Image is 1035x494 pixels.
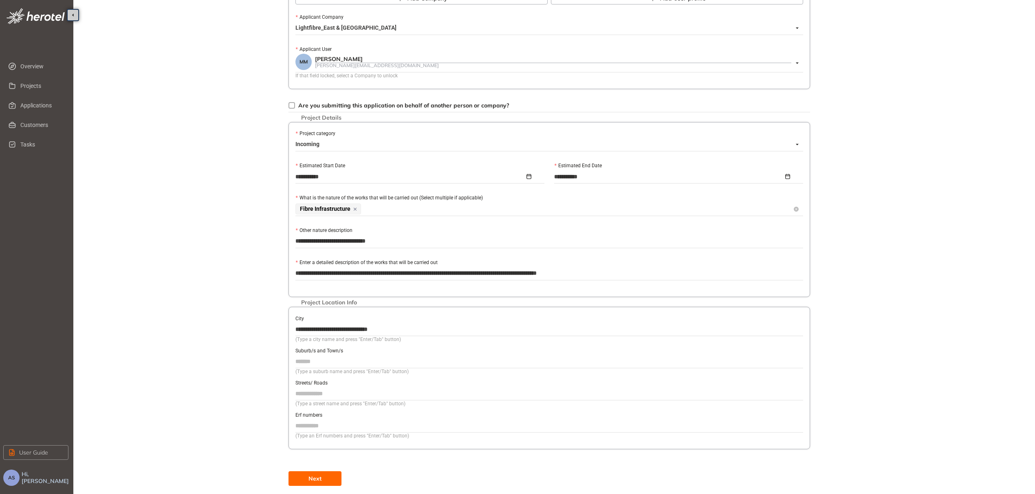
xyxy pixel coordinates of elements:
[288,471,341,486] button: Next
[554,172,784,181] input: Estimated End Date
[295,355,803,367] input: Suburb/s and Town/s
[300,206,350,212] span: Fibre Infrastructure
[19,448,48,457] span: User Guide
[295,387,803,400] input: Streets/ Roads
[315,63,791,68] div: [PERSON_NAME][EMAIL_ADDRESS][DOMAIN_NAME]
[298,102,509,109] span: Are you submitting this application on behalf of another person or company?
[3,470,20,486] button: AS
[295,432,803,440] div: (Type an Erf numbers and press "Enter/Tab" button)
[20,58,62,74] span: Overview
[295,138,799,151] span: Incoming
[8,475,15,481] span: AS
[308,474,322,483] span: Next
[20,78,62,94] span: Projects
[295,22,799,35] span: Lightfibre_East & West Cape_Maureen
[297,114,346,121] span: Project Details
[295,347,343,355] label: Suburb/s and Town/s
[295,267,803,280] textarea: Enter a detailed description of the works that will be carried out
[295,379,328,387] label: Streets/ Roads
[295,315,304,323] label: City
[295,130,335,138] label: Project category
[295,203,361,214] span: Fibre Infrastructure
[20,136,62,153] span: Tasks
[295,172,525,181] input: Estimated Start Date
[554,162,601,170] label: Estimated End Date
[295,13,343,21] label: Applicant Company
[7,8,65,24] img: logo
[295,420,803,432] input: Erf numbers
[3,445,68,460] button: User Guide
[794,207,799,212] span: close-circle
[295,46,331,53] label: Applicant User
[295,368,803,376] div: (Type a suburb name and press "Enter/Tab" button)
[299,59,308,65] span: MM
[297,299,361,306] span: Project Location Info
[295,259,437,267] label: Enter a detailed description of the works that will be carried out
[295,72,803,80] div: If that field locked, select a Company to unlock
[295,323,803,335] input: City
[315,56,791,63] div: [PERSON_NAME]
[295,400,803,408] div: (Type a street name and press "Enter/Tab" button)
[295,227,352,234] label: Other nature description
[295,336,803,343] div: (Type a city name and press "Enter/Tab" button)
[295,194,482,202] label: What is the nature of the works that will be carried out (Select multiple if applicable)
[295,162,345,170] label: Estimated Start Date
[295,235,803,248] textarea: Other nature description
[20,97,62,114] span: Applications
[22,471,70,485] span: Hi, [PERSON_NAME]
[20,117,62,133] span: Customers
[295,411,322,419] label: Erf numbers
